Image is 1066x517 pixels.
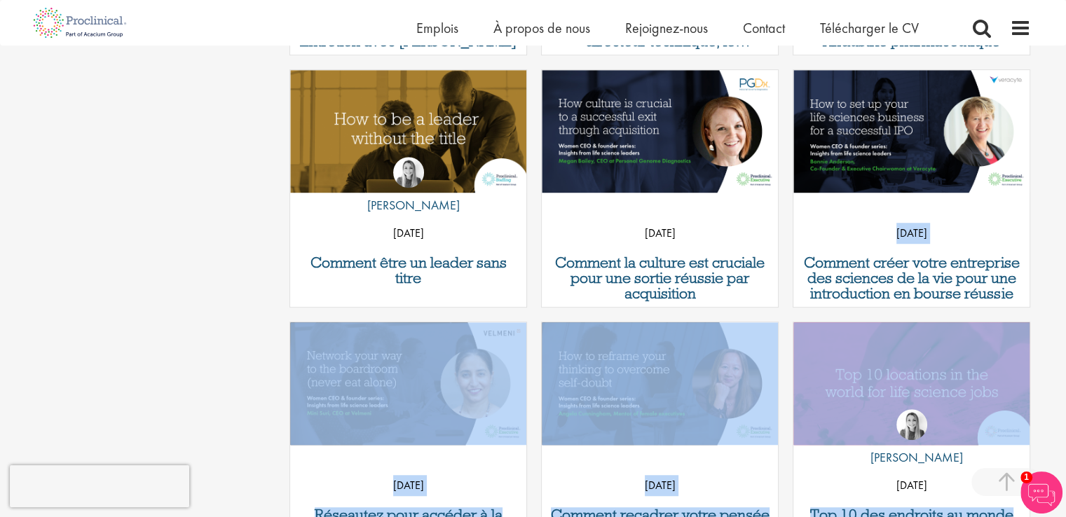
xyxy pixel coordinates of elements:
a: Lien vers un article [290,70,526,194]
a: À propos de nous [493,19,590,37]
img: Top 10 des endroits au monde pour les emplois dans les sciences de la vie [793,322,1030,445]
font: [DATE] [645,226,676,240]
font: Comment être un leader sans titre [310,253,507,287]
a: Lien vers un article [793,322,1030,446]
a: Lien vers un article [793,70,1030,194]
iframe: reCAPTCHA [10,465,189,507]
a: Rejoignez-nous [625,19,708,37]
img: Proclinical Executive - Femmes PDG : témoignages de Bonnie Anderson, dirigeante du secteur des sc... [793,70,1030,193]
img: Comment pouvez-vous être un leader sans le titre ? [290,70,526,193]
font: [PERSON_NAME] [870,449,963,465]
a: Comment créer votre entreprise des sciences de la vie pour une introduction en bourse réussie [800,255,1023,301]
img: Hannah Burke [393,157,424,188]
a: Lien vers un article [542,70,778,194]
font: Comment la culture est cruciale pour une sortie réussie par acquisition [555,253,765,303]
img: Proclinical Executive - Femmes PDG et fondatrices : témoignages de leaders du secteur des science... [290,322,526,445]
a: Lien vers un article [290,322,526,446]
img: Chatbot [1020,471,1062,513]
font: [PERSON_NAME] [367,197,460,213]
a: Comment être un leader sans titre [297,255,519,286]
font: [DATE] [393,478,424,492]
img: Proclinical Executive - Femmes PDG et fondatrices : témoignages d'Angela Cunningham, dirigeante d... [542,322,778,445]
a: Télécharger le CV [820,19,919,37]
a: Hannah Burke [PERSON_NAME] [860,409,963,475]
font: [DATE] [896,478,927,492]
img: Hannah Burke [896,409,927,440]
a: Emplois [416,19,458,37]
font: Comment créer votre entreprise des sciences de la vie pour une introduction en bourse réussie [804,253,1019,303]
a: Contact [743,19,785,37]
font: [DATE] [896,226,927,240]
img: Proclinical Executive - Femmes PDG : témoignages de Megan Bailey, dirigeante du secteur des scien... [542,70,778,193]
a: Comment la culture est cruciale pour une sortie réussie par acquisition [549,255,771,301]
a: Lien vers un article [542,322,778,446]
font: 1 [1024,472,1029,482]
a: Hannah Burke [PERSON_NAME] [357,157,460,223]
font: [DATE] [393,226,424,240]
font: [DATE] [645,478,676,492]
